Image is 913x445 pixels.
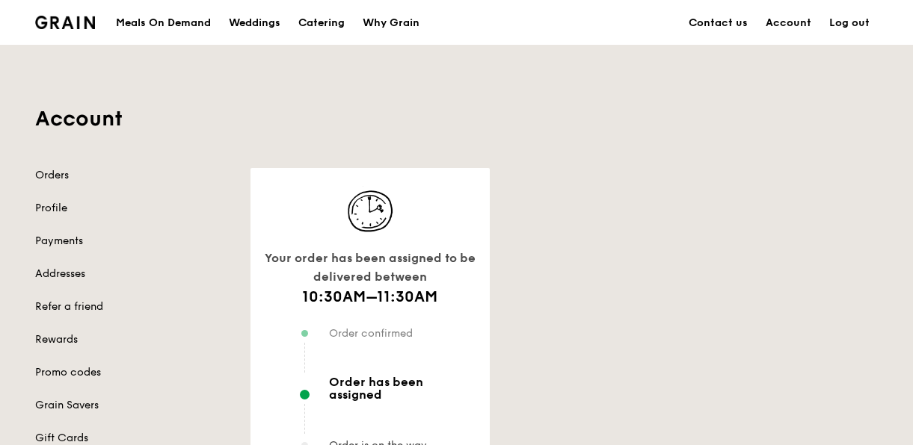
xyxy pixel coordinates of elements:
[35,168,233,183] a: Orders
[256,249,484,287] div: Your order has been assigned to be delivered between
[35,299,233,314] a: Refer a friend
[820,1,879,46] a: Log out
[354,1,428,46] a: Why Grain
[35,332,233,347] a: Rewards
[220,1,289,46] a: Weddings
[35,234,233,249] a: Payments
[35,201,233,216] a: Profile
[757,1,820,46] a: Account
[35,398,233,413] a: Grain Savers
[116,1,211,46] div: Meals On Demand
[329,327,413,340] span: Order confirmed
[35,365,233,380] a: Promo codes
[256,287,484,308] h1: 10:30AM–11:30AM
[289,1,354,46] a: Catering
[298,1,345,46] div: Catering
[35,267,233,281] a: Addresses
[35,16,96,29] img: Grain
[363,1,419,46] div: Why Grain
[329,376,478,401] span: Order has been assigned
[333,186,408,237] img: icon-track-normal@2x.d40d1303.png
[35,105,879,132] h1: Account
[680,1,757,46] a: Contact us
[229,1,280,46] div: Weddings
